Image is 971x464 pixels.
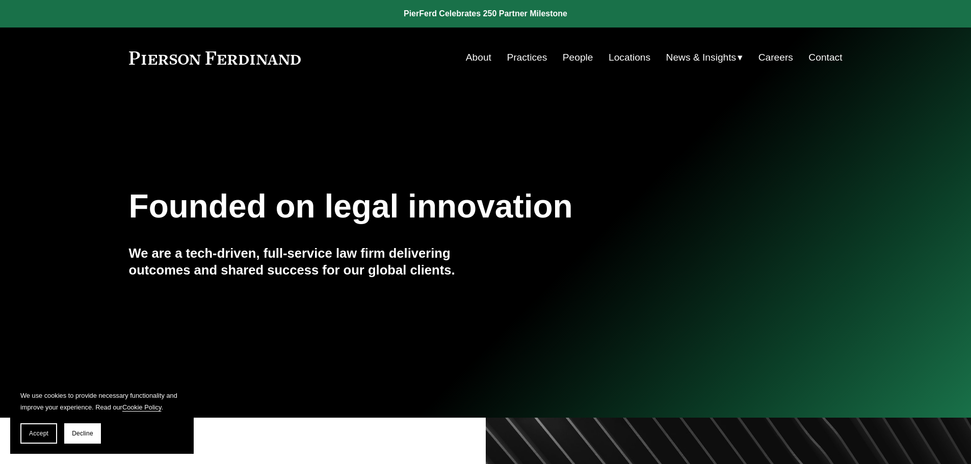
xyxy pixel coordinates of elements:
[129,245,486,278] h4: We are a tech-driven, full-service law firm delivering outcomes and shared success for our global...
[29,430,48,437] span: Accept
[666,48,743,67] a: folder dropdown
[758,48,793,67] a: Careers
[10,379,194,454] section: Cookie banner
[129,188,724,225] h1: Founded on legal innovation
[563,48,593,67] a: People
[122,403,162,411] a: Cookie Policy
[64,423,101,444] button: Decline
[72,430,93,437] span: Decline
[466,48,491,67] a: About
[507,48,547,67] a: Practices
[20,423,57,444] button: Accept
[609,48,650,67] a: Locations
[666,49,737,67] span: News & Insights
[20,390,183,413] p: We use cookies to provide necessary functionality and improve your experience. Read our .
[808,48,842,67] a: Contact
